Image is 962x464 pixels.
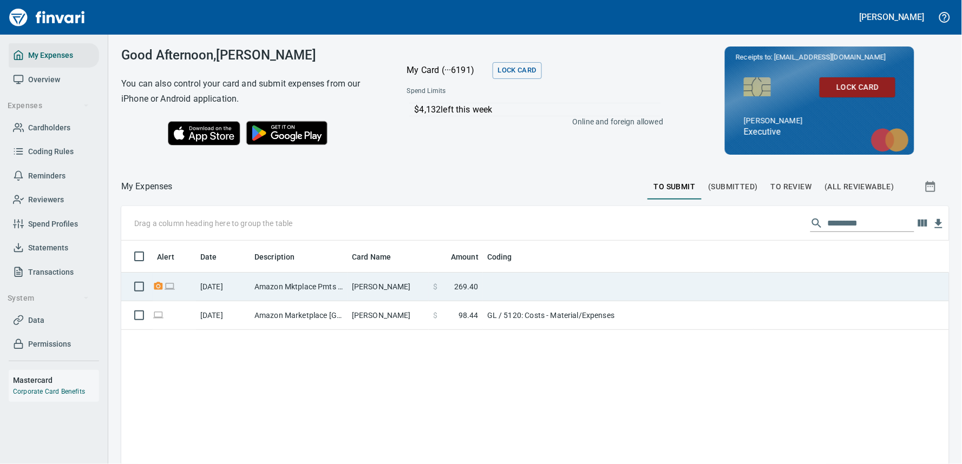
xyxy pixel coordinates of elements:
span: Reminders [28,169,66,183]
td: GL / 5120: Costs - Material/Expenses [483,301,754,330]
nav: breadcrumb [121,180,173,193]
span: $ [433,310,437,321]
span: Card Name [352,250,405,263]
span: 269.40 [454,281,479,292]
span: Coding [487,250,526,263]
span: Amount [437,250,479,263]
p: My Card (···6191) [407,64,488,77]
h6: Mastercard [13,374,99,386]
p: $4,132 left this week [415,103,661,116]
span: Spend Limits [407,86,554,97]
span: Lock Card [498,64,536,77]
span: Expenses [8,99,89,112]
span: Online transaction [153,311,164,319]
a: Reviewers [9,188,99,212]
a: Overview [9,68,99,92]
span: (All Reviewable) [825,180,894,194]
td: [PERSON_NAME] [348,301,429,330]
a: Transactions [9,260,99,284]
span: Lock Card [828,81,887,94]
span: Spend Profiles [28,217,78,231]
span: Overview [28,73,60,87]
img: Get it on Google Play [240,115,333,151]
button: System [3,288,94,308]
span: Description [254,250,309,263]
td: Amazon Marketplace [GEOGRAPHIC_DATA] [GEOGRAPHIC_DATA] [250,301,348,330]
button: Lock Card [493,62,542,79]
span: Receipt Required [153,283,164,290]
button: Show transactions within a particular date range [914,174,949,200]
button: Lock Card [820,77,895,97]
p: Receipts to: [736,52,904,63]
p: [PERSON_NAME] [744,116,847,125]
span: Alert [157,250,174,263]
p: Drag a column heading here to group the table [134,218,293,229]
span: 98.44 [459,310,479,321]
button: Download Table [931,216,947,232]
a: Data [9,308,99,333]
a: Coding Rules [9,140,99,164]
button: Choose columns to display [914,215,931,231]
a: Corporate Card Benefits [13,388,85,395]
span: Amount [451,250,479,263]
span: To Submit [654,180,696,194]
a: My Expenses [9,43,99,68]
span: Coding Rules [28,145,74,158]
td: Amazon Mktplace Pmts [DOMAIN_NAME][URL] WA [250,273,348,301]
span: (Submitted) [709,180,758,194]
img: Download on the App Store [168,121,240,145]
span: $ [433,281,437,292]
span: Date [200,250,217,263]
span: Transactions [28,266,74,279]
span: Card Name [352,250,391,263]
img: mastercard.svg [866,123,914,157]
a: Reminders [9,164,99,188]
img: Finvari [6,4,88,30]
span: Date [200,250,231,263]
span: Reviewers [28,193,64,207]
td: [PERSON_NAME] [348,273,429,301]
td: [DATE] [196,273,250,301]
td: [DATE] [196,301,250,330]
p: Online and foreign allowed [398,116,664,127]
span: Coding [487,250,512,263]
span: Cardholders [28,121,70,135]
a: Statements [9,236,99,260]
h6: You can also control your card and submit expenses from our iPhone or Android application. [121,76,380,107]
span: [EMAIL_ADDRESS][DOMAIN_NAME] [773,52,887,62]
button: Expenses [3,96,94,116]
a: Spend Profiles [9,212,99,236]
span: Data [28,314,44,327]
span: System [8,291,89,305]
p: My Expenses [121,180,173,193]
button: [PERSON_NAME] [857,9,927,25]
span: Online transaction [164,283,175,290]
h5: [PERSON_NAME] [860,11,925,23]
span: Permissions [28,337,71,351]
h3: Good Afternoon , [PERSON_NAME] [121,48,380,63]
span: To Review [771,180,812,194]
span: Alert [157,250,188,263]
a: Cardholders [9,116,99,140]
p: Executive [744,125,895,138]
span: Statements [28,241,68,255]
a: Permissions [9,332,99,356]
span: Description [254,250,295,263]
span: My Expenses [28,49,73,62]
